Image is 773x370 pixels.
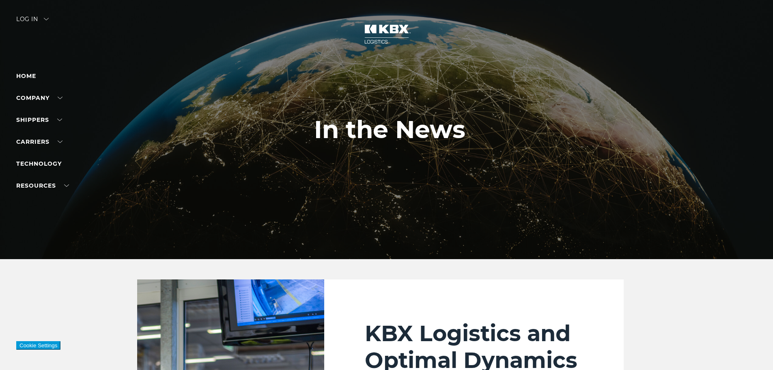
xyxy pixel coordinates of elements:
[16,94,62,102] a: Company
[16,160,62,167] a: Technology
[16,182,69,189] a: RESOURCES
[44,18,49,20] img: arrow
[356,16,417,52] img: kbx logo
[16,138,62,145] a: Carriers
[16,72,36,80] a: Home
[314,116,465,143] h1: In the News
[16,16,49,28] div: Log in
[16,341,60,350] button: Cookie Settings
[16,116,62,123] a: SHIPPERS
